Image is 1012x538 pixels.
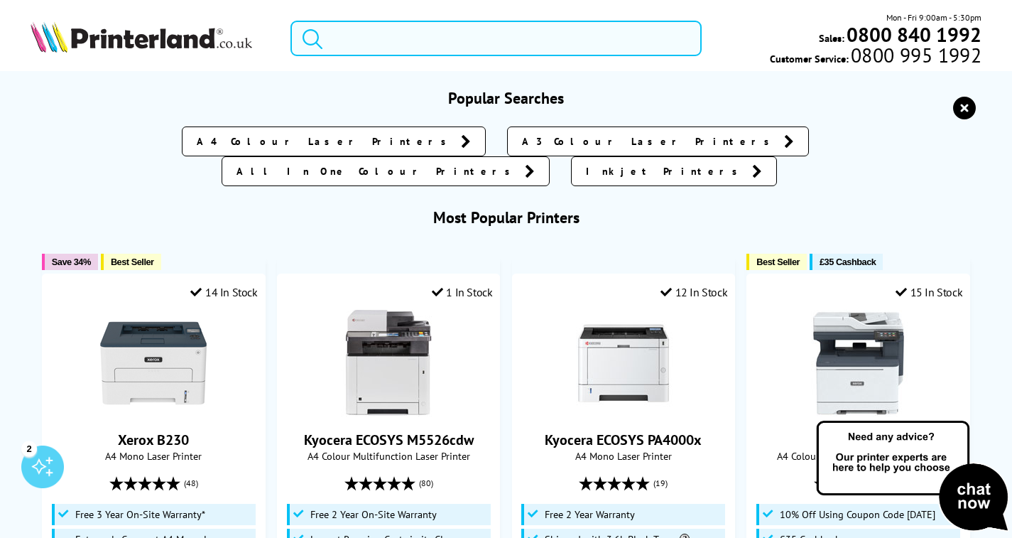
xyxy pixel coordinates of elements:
a: Inkjet Printers [571,156,777,186]
img: Xerox B230 [100,310,207,416]
span: A4 Colour Multifunction Laser Printer [285,449,493,463]
span: (80) [419,470,433,497]
a: All In One Colour Printers [222,156,550,186]
input: Se [290,21,702,56]
span: 10% Off Using Coupon Code [DATE] [780,509,935,520]
img: Kyocera ECOSYS PA4000x [570,310,677,416]
a: Kyocera ECOSYS PA4000x [545,431,702,449]
a: Kyocera ECOSYS PA4000x [570,405,677,419]
a: Xerox B230 [100,405,207,419]
a: Xerox B230 [118,431,189,449]
b: 0800 840 1992 [847,21,981,48]
span: A4 Colour Laser Printers [197,134,454,149]
span: Mon - Fri 9:00am - 5:30pm [886,11,981,24]
div: 14 In Stock [190,285,257,299]
img: Open Live Chat window [813,419,1012,535]
button: Best Seller [101,254,161,270]
span: Free 2 Year Warranty [545,509,635,520]
div: 2 [21,441,37,456]
img: Printerland Logo [31,21,252,53]
span: Free 3 Year On-Site Warranty* [75,509,205,520]
span: (48) [184,470,198,497]
img: Xerox C325 [805,310,912,416]
button: Best Seller [746,254,807,270]
button: Save 34% [42,254,98,270]
span: A4 Mono Laser Printer [50,449,258,463]
a: A3 Colour Laser Printers [507,127,809,156]
h3: Most Popular Printers [31,208,982,227]
span: A3 Colour Laser Printers [522,134,777,149]
span: Inkjet Printers [586,164,745,178]
div: 1 In Stock [432,285,493,299]
div: 15 In Stock [896,285,962,299]
span: Sales: [819,31,844,45]
span: Best Seller [111,257,154,267]
a: Kyocera ECOSYS M5526cdw [335,405,442,419]
span: A4 Colour Multifunction Laser Printer [754,449,962,463]
span: (19) [653,470,668,497]
span: All In One Colour Printers [236,164,518,178]
span: A4 Mono Laser Printer [520,449,728,463]
a: Xerox C325 [805,405,912,419]
span: £35 Cashback [820,257,876,267]
span: Best Seller [756,257,800,267]
h3: Popular Searches [31,88,982,108]
span: Free 2 Year On-Site Warranty [310,509,437,520]
a: A4 Colour Laser Printers [182,127,486,156]
span: Save 34% [52,257,91,267]
a: Kyocera ECOSYS M5526cdw [304,431,474,449]
button: £35 Cashback [810,254,883,270]
a: Printerland Logo [31,21,273,55]
span: 0800 995 1992 [849,48,981,62]
a: 0800 840 1992 [844,28,981,41]
img: Kyocera ECOSYS M5526cdw [335,310,442,416]
div: 12 In Stock [660,285,727,299]
span: Customer Service: [770,48,981,65]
